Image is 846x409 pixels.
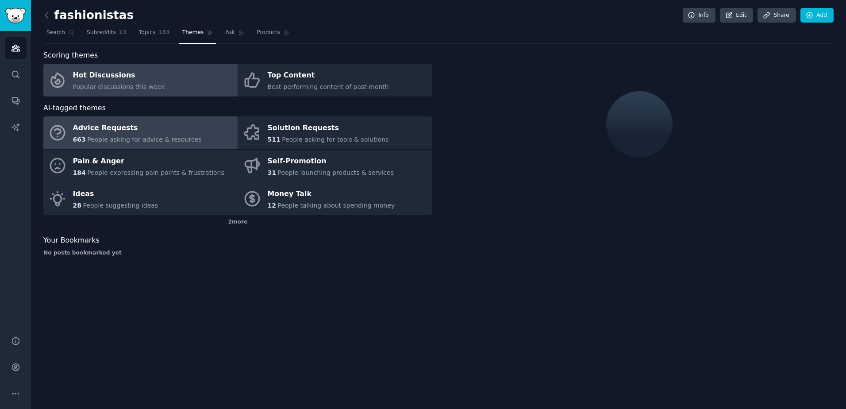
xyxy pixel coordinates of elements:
[43,50,98,61] span: Scoring themes
[84,26,130,44] a: Subreddits13
[43,150,238,182] a: Pain & Anger184People expressing pain points & frustrations
[87,169,224,176] span: People expressing pain points & frustrations
[119,29,127,37] span: 13
[238,150,432,182] a: Self-Promotion31People launching products & services
[136,26,173,44] a: Topics183
[800,8,834,23] a: Add
[238,116,432,149] a: Solution Requests511People asking for tools & solutions
[254,26,292,44] a: Products
[139,29,155,37] span: Topics
[87,136,201,143] span: People asking for advice & resources
[43,8,134,23] h2: fashionistas
[43,64,238,96] a: Hot DiscussionsPopular discussions this week
[683,8,715,23] a: Info
[238,182,432,215] a: Money Talk12People talking about spending money
[83,202,158,209] span: People suggesting ideas
[43,26,77,44] a: Search
[43,249,432,257] div: No posts bookmarked yet
[268,69,389,83] div: Top Content
[73,187,158,201] div: Ideas
[73,169,86,176] span: 184
[268,202,276,209] span: 12
[73,121,202,135] div: Advice Requests
[43,215,432,229] div: 2 more
[268,187,395,201] div: Money Talk
[158,29,170,37] span: 183
[268,121,389,135] div: Solution Requests
[73,136,86,143] span: 663
[43,103,106,114] span: AI-tagged themes
[268,154,394,168] div: Self-Promotion
[43,116,238,149] a: Advice Requests663People asking for advice & resources
[268,169,276,176] span: 31
[73,83,165,90] span: Popular discussions this week
[720,8,753,23] a: Edit
[238,64,432,96] a: Top ContentBest-performing content of past month
[73,202,81,209] span: 28
[268,83,389,90] span: Best-performing content of past month
[222,26,247,44] a: Ask
[5,8,26,23] img: GummySearch logo
[73,154,224,168] div: Pain & Anger
[43,182,238,215] a: Ideas28People suggesting ideas
[257,29,280,37] span: Products
[277,169,393,176] span: People launching products & services
[182,29,204,37] span: Themes
[73,69,165,83] div: Hot Discussions
[43,235,100,246] span: Your Bookmarks
[282,136,388,143] span: People asking for tools & solutions
[46,29,65,37] span: Search
[277,202,395,209] span: People talking about spending money
[87,29,116,37] span: Subreddits
[225,29,235,37] span: Ask
[268,136,281,143] span: 511
[758,8,796,23] a: Share
[179,26,216,44] a: Themes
